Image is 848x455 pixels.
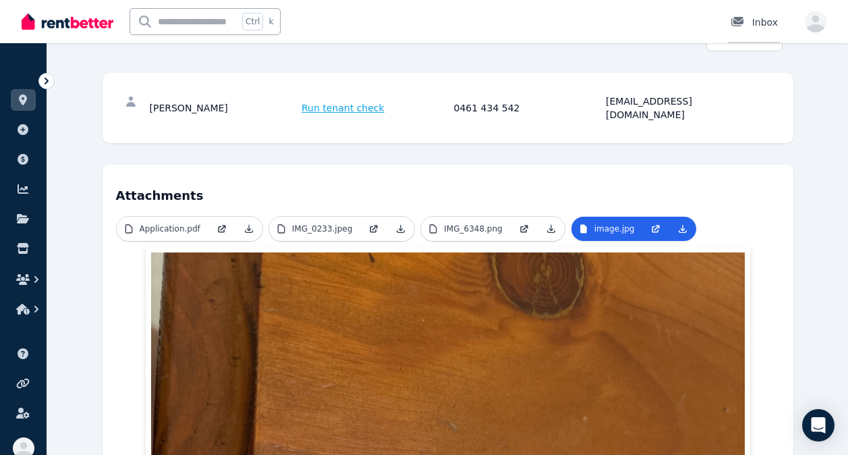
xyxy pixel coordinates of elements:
h4: Attachments [116,178,780,205]
p: Application.pdf [140,223,200,234]
img: RentBetter [22,11,113,32]
p: IMG_0233.jpeg [292,223,353,234]
p: image.jpg [594,223,635,234]
a: Open in new Tab [360,217,387,241]
a: IMG_6348.png [421,217,510,241]
a: image.jpg [571,217,643,241]
a: Download Attachment [669,217,696,241]
span: Run tenant check [302,101,385,115]
p: IMG_6348.png [444,223,502,234]
div: [EMAIL_ADDRESS][DOMAIN_NAME] [606,95,754,122]
span: k [268,16,273,27]
div: Open Intercom Messenger [802,409,835,441]
a: Application.pdf [117,217,208,241]
a: Download Attachment [538,217,565,241]
a: Open in new Tab [208,217,235,241]
a: Download Attachment [235,217,262,241]
span: Ctrl [242,13,263,30]
div: 0461 434 542 [454,95,602,122]
a: Download Attachment [387,217,414,241]
div: [PERSON_NAME] [150,95,298,122]
a: IMG_0233.jpeg [269,217,361,241]
a: Open in new Tab [642,217,669,241]
div: Inbox [731,16,778,29]
a: Open in new Tab [511,217,538,241]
